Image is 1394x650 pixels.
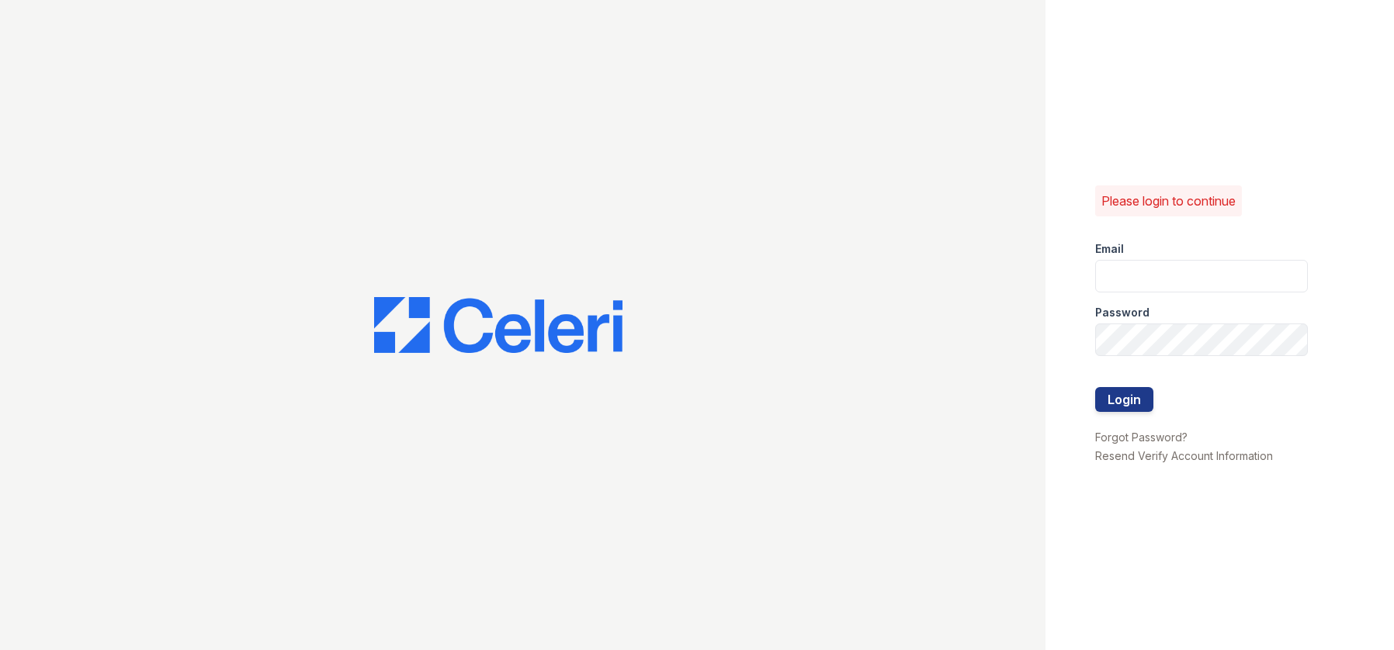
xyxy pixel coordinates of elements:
label: Password [1095,305,1150,320]
a: Resend Verify Account Information [1095,449,1273,462]
img: CE_Logo_Blue-a8612792a0a2168367f1c8372b55b34899dd931a85d93a1a3d3e32e68fde9ad4.png [374,297,622,353]
p: Please login to continue [1101,192,1236,210]
label: Email [1095,241,1124,257]
button: Login [1095,387,1153,412]
a: Forgot Password? [1095,430,1188,444]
